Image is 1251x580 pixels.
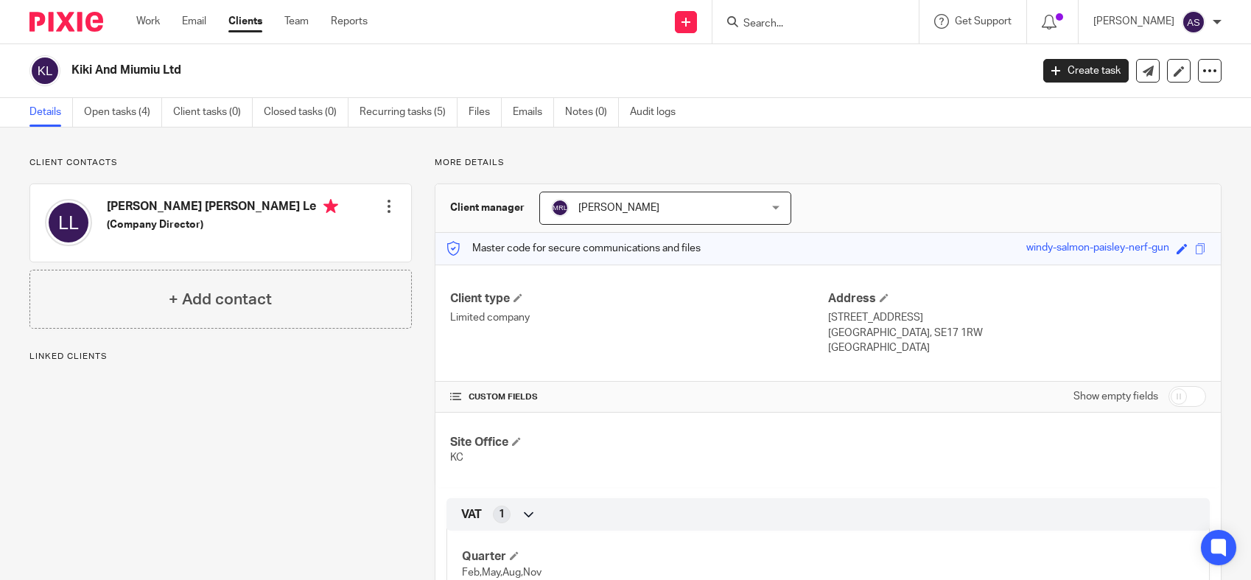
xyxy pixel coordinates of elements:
[462,567,542,578] span: Feb,May,Aug,Nov
[462,549,828,565] h4: Quarter
[450,435,828,450] h4: Site Office
[169,288,272,311] h4: + Add contact
[84,98,162,127] a: Open tasks (4)
[565,98,619,127] a: Notes (0)
[1043,59,1129,83] a: Create task
[360,98,458,127] a: Recurring tasks (5)
[955,16,1012,27] span: Get Support
[1182,10,1205,34] img: svg%3E
[173,98,253,127] a: Client tasks (0)
[29,157,412,169] p: Client contacts
[513,98,554,127] a: Emails
[71,63,831,78] h2: Kiki And Miumiu Ltd
[1073,389,1158,404] label: Show empty fields
[1026,240,1169,257] div: windy-salmon-paisley-nerf-gun
[45,199,92,246] img: svg%3E
[29,98,73,127] a: Details
[29,55,60,86] img: svg%3E
[284,14,309,29] a: Team
[228,14,262,29] a: Clients
[828,291,1206,307] h4: Address
[29,12,103,32] img: Pixie
[551,199,569,217] img: svg%3E
[107,199,338,217] h4: [PERSON_NAME] [PERSON_NAME] Le
[828,310,1206,325] p: [STREET_ADDRESS]
[461,507,482,523] span: VAT
[469,98,502,127] a: Files
[29,351,412,363] p: Linked clients
[264,98,348,127] a: Closed tasks (0)
[450,310,828,325] p: Limited company
[578,203,659,213] span: [PERSON_NAME]
[450,291,828,307] h4: Client type
[182,14,206,29] a: Email
[828,340,1206,355] p: [GEOGRAPHIC_DATA]
[435,157,1222,169] p: More details
[828,326,1206,340] p: [GEOGRAPHIC_DATA], SE17 1RW
[323,199,338,214] i: Primary
[136,14,160,29] a: Work
[450,391,828,403] h4: CUSTOM FIELDS
[1093,14,1174,29] p: [PERSON_NAME]
[446,241,701,256] p: Master code for secure communications and files
[331,14,368,29] a: Reports
[742,18,875,31] input: Search
[630,98,687,127] a: Audit logs
[499,507,505,522] span: 1
[107,217,338,232] h5: (Company Director)
[450,200,525,215] h3: Client manager
[450,453,463,463] span: KC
